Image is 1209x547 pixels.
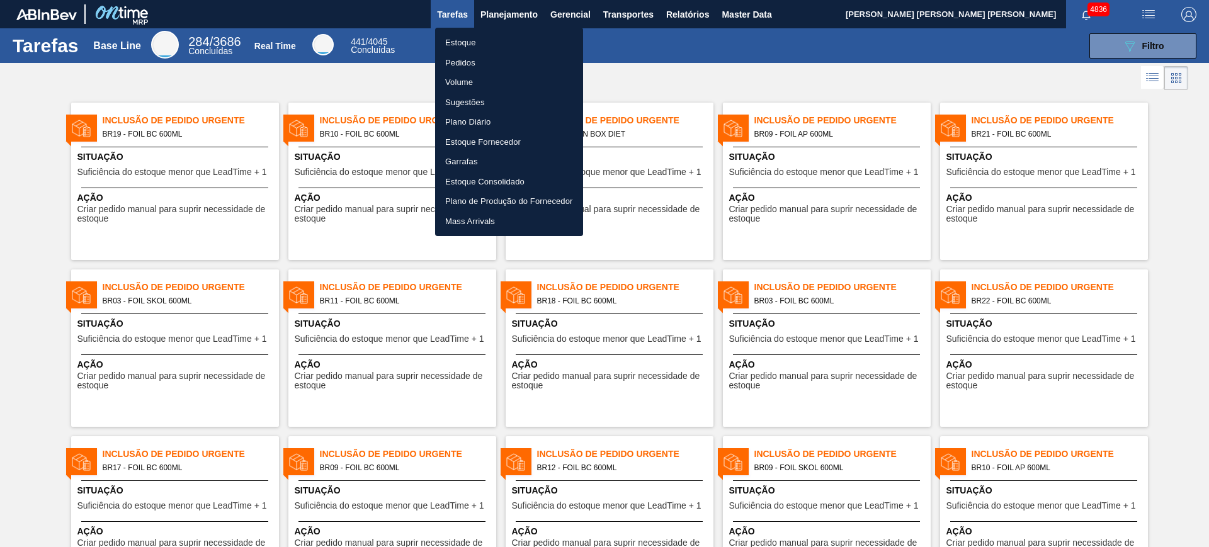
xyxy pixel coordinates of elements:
a: Sugestões [435,93,583,113]
a: Plano de Produção do Fornecedor [435,191,583,211]
a: Estoque [435,33,583,53]
a: Estoque Fornecedor [435,132,583,152]
a: Garrafas [435,152,583,172]
a: Plano Diário [435,112,583,132]
a: Volume [435,72,583,93]
a: Estoque Consolidado [435,172,583,192]
a: Mass Arrivals [435,211,583,232]
a: Pedidos [435,53,583,73]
